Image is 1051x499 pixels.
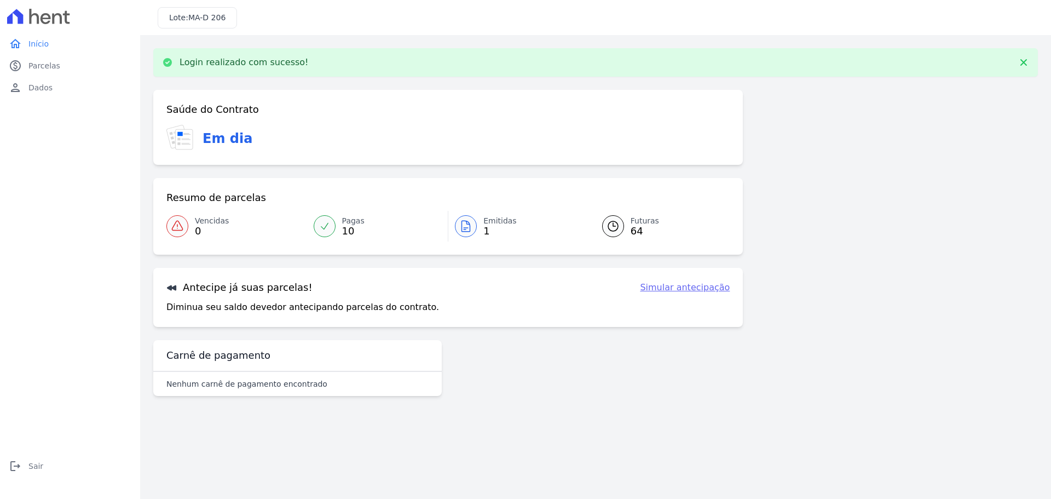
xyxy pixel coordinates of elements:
[169,12,226,24] h3: Lote:
[342,215,365,227] span: Pagas
[166,349,270,362] h3: Carnê de pagamento
[483,227,517,236] span: 1
[9,460,22,473] i: logout
[166,191,266,204] h3: Resumo de parcelas
[195,227,229,236] span: 0
[483,215,517,227] span: Emitidas
[166,301,439,314] p: Diminua seu saldo devedor antecipando parcelas do contrato.
[28,60,60,71] span: Parcelas
[9,59,22,72] i: paid
[195,215,229,227] span: Vencidas
[188,13,226,22] span: MA-D 206
[166,211,307,242] a: Vencidas 0
[4,33,136,55] a: homeInício
[631,227,659,236] span: 64
[203,129,252,148] h3: Em dia
[640,281,730,294] a: Simular antecipação
[631,215,659,227] span: Futuras
[307,211,448,242] a: Pagas 10
[9,37,22,50] i: home
[448,211,589,242] a: Emitidas 1
[28,38,49,49] span: Início
[4,77,136,99] a: personDados
[166,103,259,116] h3: Saúde do Contrato
[589,211,730,242] a: Futuras 64
[4,55,136,77] a: paidParcelas
[166,378,327,389] p: Nenhum carnê de pagamento encontrado
[342,227,365,236] span: 10
[28,82,53,93] span: Dados
[4,455,136,477] a: logoutSair
[180,57,309,68] p: Login realizado com sucesso!
[9,81,22,94] i: person
[166,281,313,294] h3: Antecipe já suas parcelas!
[28,461,43,472] span: Sair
